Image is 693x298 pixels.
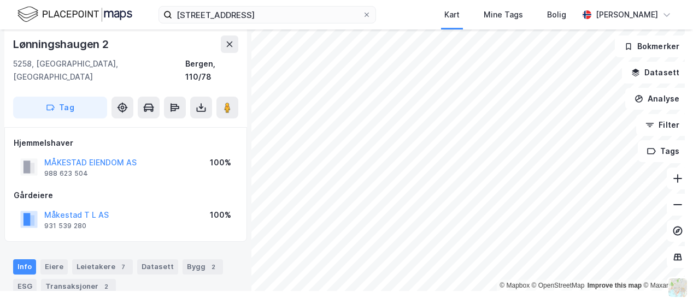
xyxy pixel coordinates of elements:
div: [PERSON_NAME] [596,8,658,21]
div: Mine Tags [484,8,523,21]
iframe: Chat Widget [638,246,693,298]
div: Transaksjoner [41,279,116,294]
a: Improve this map [588,282,642,289]
div: Leietakere [72,259,133,275]
div: Kart [444,8,460,21]
button: Bokmerker [615,35,689,57]
div: Hjemmelshaver [14,136,238,150]
button: Tags [638,140,689,162]
div: Info [13,259,36,275]
div: Bergen, 110/78 [185,57,238,84]
div: 2 [101,281,111,292]
a: OpenStreetMap [532,282,585,289]
div: Eiere [40,259,68,275]
button: Analyse [625,88,689,110]
div: 931 539 280 [44,222,86,230]
img: logo.f888ab2527a4732fd821a326f86c7f29.svg [17,5,132,24]
div: 100% [210,156,231,169]
div: Lønningshaugen 2 [13,35,111,53]
div: Kontrollprogram for chat [638,246,693,298]
div: 2 [208,261,219,272]
button: Datasett [622,62,689,84]
input: Søk på adresse, matrikkel, gårdeiere, leietakere eller personer [172,7,362,23]
div: 100% [210,208,231,222]
div: Gårdeiere [14,189,238,202]
button: Tag [13,97,107,118]
div: Bolig [547,8,566,21]
div: 5258, [GEOGRAPHIC_DATA], [GEOGRAPHIC_DATA] [13,57,185,84]
div: ESG [13,279,37,294]
div: Datasett [137,259,178,275]
div: Bygg [183,259,223,275]
a: Mapbox [500,282,530,289]
div: 7 [118,261,128,272]
button: Filter [636,114,689,136]
div: 988 623 504 [44,169,88,178]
